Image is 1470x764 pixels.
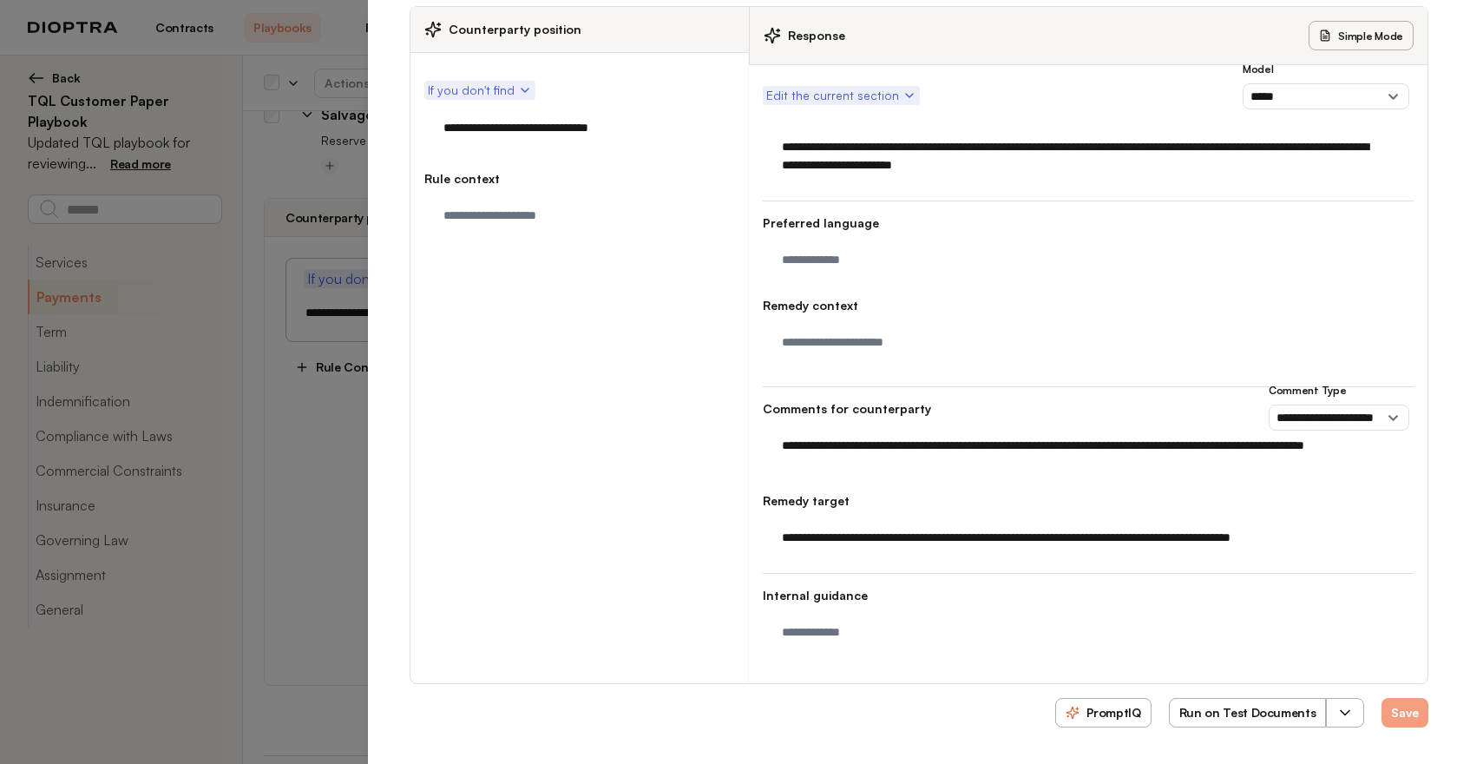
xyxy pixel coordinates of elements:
[428,82,532,99] span: If you don't find
[763,400,1414,418] h4: Comments for counterparty
[766,87,916,104] span: Edit the current section
[410,7,749,53] div: Counterparty position
[424,81,535,100] button: If you don't find
[1243,63,1409,76] h3: Model
[763,86,920,105] button: Edit the current section
[1381,698,1428,728] button: Save
[1243,83,1409,109] select: Model
[1309,21,1414,50] button: Simple Mode
[1169,698,1327,728] button: Run on Test Documents
[763,214,1414,232] h4: Preferred language
[1269,405,1409,431] select: Comment Type
[1269,384,1409,398] h3: Comment Type
[1055,698,1152,728] button: PromptIQ
[763,297,1414,314] h4: Remedy context
[763,587,1414,604] h4: Internal guidance
[764,27,845,44] div: Response
[763,492,1414,510] h4: Remedy target
[424,170,735,188] h4: Rule context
